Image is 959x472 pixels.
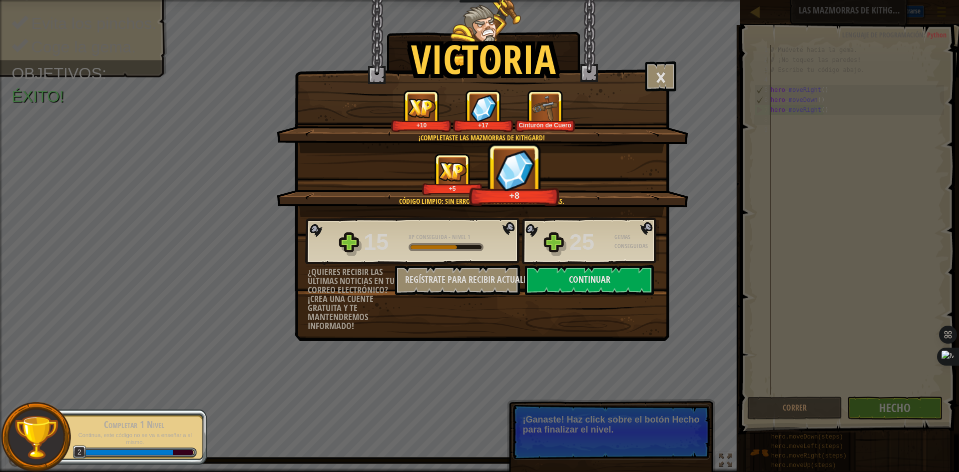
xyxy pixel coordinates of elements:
img: trophy.png [13,415,59,460]
div: 25 [569,226,608,258]
img: XP Conseguida [408,98,436,118]
span: Nivel [451,233,468,241]
img: Gemas Conseguidas [471,94,496,122]
div: +5 [424,185,480,192]
div: 15 [364,226,403,258]
div: - [409,233,471,242]
span: 2 [73,446,86,459]
button: Regístrate para recibir actualizaciones. [395,265,520,295]
div: ¡Completaste las Mazmorras de Kithgard! [324,133,639,143]
button: × [645,61,676,91]
div: ¿Quieres recibir las últimas noticias en tu correo electrónico? ¡Crea una cuente gratuita y te ma... [308,268,395,331]
div: +17 [455,121,511,129]
p: Continua, este código no se va a enseñar a sí mismo. [71,432,197,446]
div: Gemas Conseguidas [614,233,659,251]
img: Nuevo artículo [531,94,559,122]
img: Gemas Conseguidas [495,149,534,191]
div: +8 [472,190,557,201]
div: Código limpio: sin errores de códigos ni advertencias. [324,196,639,206]
div: Completar 1 Nivel [71,418,197,432]
div: Cinturón de Cuero [517,121,573,129]
div: +10 [393,121,450,129]
span: XP Conseguida [409,233,449,241]
span: 1 [468,233,471,241]
h1: Victoria [411,37,556,81]
img: XP Conseguida [439,162,467,181]
button: Continuar [525,265,654,295]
